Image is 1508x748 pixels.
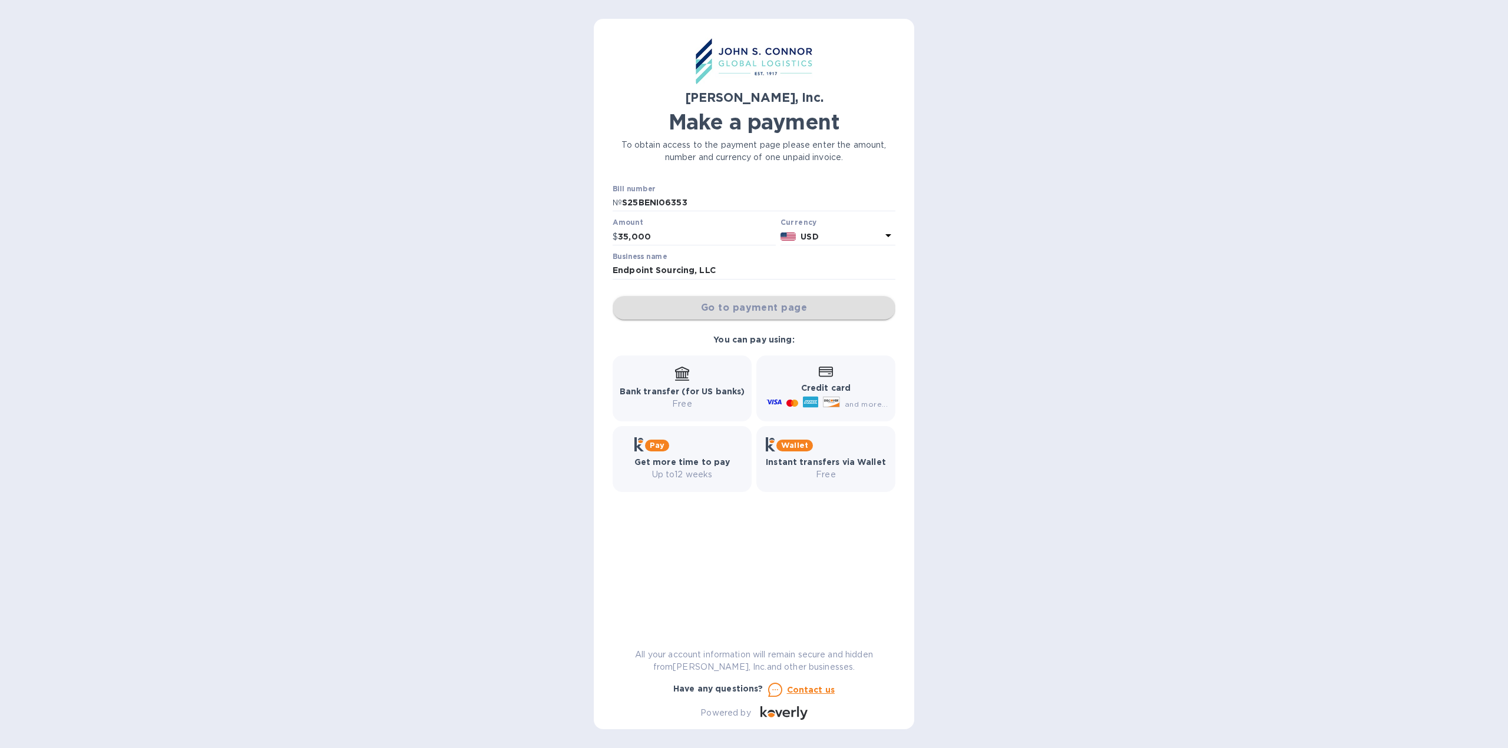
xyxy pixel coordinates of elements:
[613,220,643,227] label: Amount
[700,707,750,719] p: Powered by
[634,468,730,481] p: Up to 12 weeks
[713,335,794,344] b: You can pay using:
[613,197,622,209] p: №
[613,262,895,280] input: Enter business name
[634,457,730,467] b: Get more time to pay
[613,649,895,673] p: All your account information will remain secure and hidden from [PERSON_NAME], Inc. and other bus...
[787,685,835,694] u: Contact us
[801,383,851,393] b: Credit card
[781,441,808,450] b: Wallet
[613,185,655,192] label: Bill number
[620,398,745,410] p: Free
[650,441,664,450] b: Pay
[781,218,817,227] b: Currency
[781,232,796,241] img: USD
[622,194,895,212] input: Enter bill number
[613,231,618,243] p: $
[613,109,895,134] h1: Make a payment
[845,400,888,408] span: and more...
[618,228,776,245] input: 0.00
[801,232,818,241] b: USD
[766,468,886,481] p: Free
[766,457,886,467] b: Instant transfers via Wallet
[620,387,745,396] b: Bank transfer (for US banks)
[673,684,763,693] b: Have any questions?
[685,90,824,105] b: [PERSON_NAME], Inc.
[613,139,895,164] p: To obtain access to the payment page please enter the amount, number and currency of one unpaid i...
[613,253,667,260] label: Business name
